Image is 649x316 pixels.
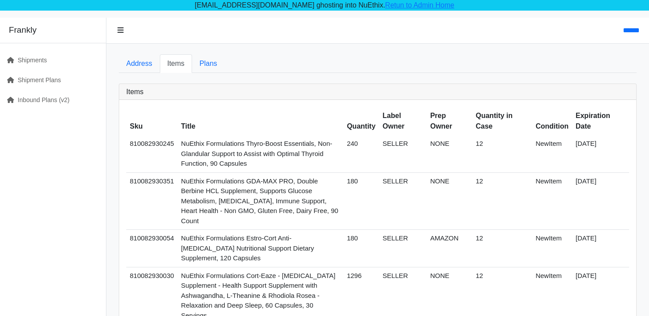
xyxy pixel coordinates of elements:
td: NONE [426,135,472,172]
th: Expiration Date [572,107,629,135]
td: 810082930245 [126,135,177,172]
td: 12 [472,172,532,230]
td: NewItem [532,230,572,267]
td: NONE [426,172,472,230]
th: Label Owner [379,107,427,135]
td: NewItem [532,135,572,172]
td: 810082930351 [126,172,177,230]
h3: Items [126,88,143,96]
td: [DATE] [572,230,629,267]
td: 12 [472,135,532,172]
td: [DATE] [572,135,629,172]
td: 240 [343,135,379,172]
td: NewItem [532,172,572,230]
th: Condition [532,107,572,135]
th: Quantity in Case [472,107,532,135]
td: NuEthix Formulations Estro-Cort Anti-[MEDICAL_DATA] Nutritional Support Dietary Supplement, 120 C... [177,230,343,267]
td: 180 [343,172,379,230]
th: Title [177,107,343,135]
td: [DATE] [572,172,629,230]
td: AMAZON [426,230,472,267]
td: NuEthix Formulations Thyro-Boost Essentials, Non-Glandular Support to Assist with Optimal Thyroid... [177,135,343,172]
td: 810082930054 [126,230,177,267]
th: Quantity [343,107,379,135]
th: Prep Owner [426,107,472,135]
td: NuEthix Formulations GDA-MAX PRO, Double Berbine HCL Supplement, Supports Glucose Metabolism, [ME... [177,172,343,230]
td: SELLER [379,135,427,172]
th: Sku [126,107,177,135]
a: Plans [192,54,225,73]
td: 180 [343,230,379,267]
a: Retun to Admin Home [385,1,454,9]
a: Address [119,54,160,73]
a: Items [160,54,192,73]
td: SELLER [379,230,427,267]
td: 12 [472,230,532,267]
td: SELLER [379,172,427,230]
